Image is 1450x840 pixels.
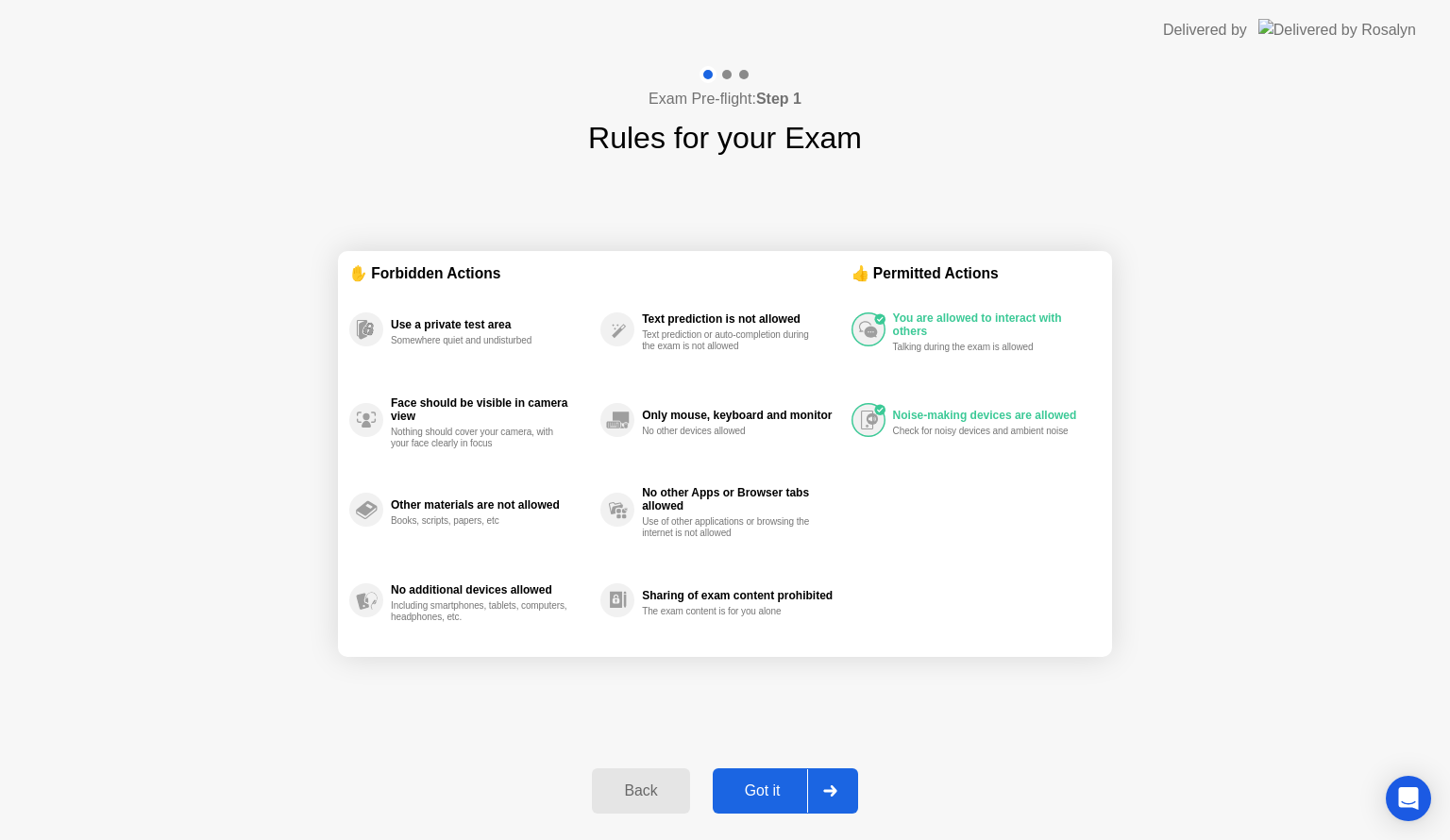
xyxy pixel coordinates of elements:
div: Nothing should cover your camera, with your face clearly in focus [391,427,569,449]
div: Check for noisy devices and ambient noise [893,426,1071,437]
div: Got it [718,782,807,799]
div: Use a private test area [391,318,591,331]
div: No additional devices allowed [391,583,591,596]
div: Use of other applications or browsing the internet is not allowed [642,516,820,539]
div: Open Intercom Messenger [1386,776,1431,821]
h4: Exam Pre-flight: [649,88,801,110]
div: The exam content is for you alone [642,606,820,617]
div: Noise-making devices are allowed [893,409,1091,422]
div: You are allowed to interact with others [893,311,1091,338]
div: Text prediction or auto-completion during the exam is not allowed [642,329,820,352]
div: Somewhere quiet and undisturbed [391,335,569,346]
div: Back [598,782,683,799]
div: Talking during the exam is allowed [893,342,1071,353]
b: Step 1 [756,91,801,107]
div: Including smartphones, tablets, computers, headphones, etc. [391,600,569,623]
div: No other Apps or Browser tabs allowed [642,486,841,512]
div: Delivered by [1163,19,1247,42]
img: Delivered by Rosalyn [1258,19,1416,41]
div: 👍 Permitted Actions [851,262,1101,284]
h1: Rules for your Exam [588,115,862,160]
button: Back [592,768,689,814]
div: Face should be visible in camera view [391,396,591,423]
button: Got it [713,768,858,814]
div: Only mouse, keyboard and monitor [642,409,841,422]
div: Text prediction is not allowed [642,312,841,326]
div: Books, scripts, papers, etc [391,515,569,527]
div: ✋ Forbidden Actions [349,262,851,284]
div: No other devices allowed [642,426,820,437]
div: Other materials are not allowed [391,498,591,512]
div: Sharing of exam content prohibited [642,589,841,602]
